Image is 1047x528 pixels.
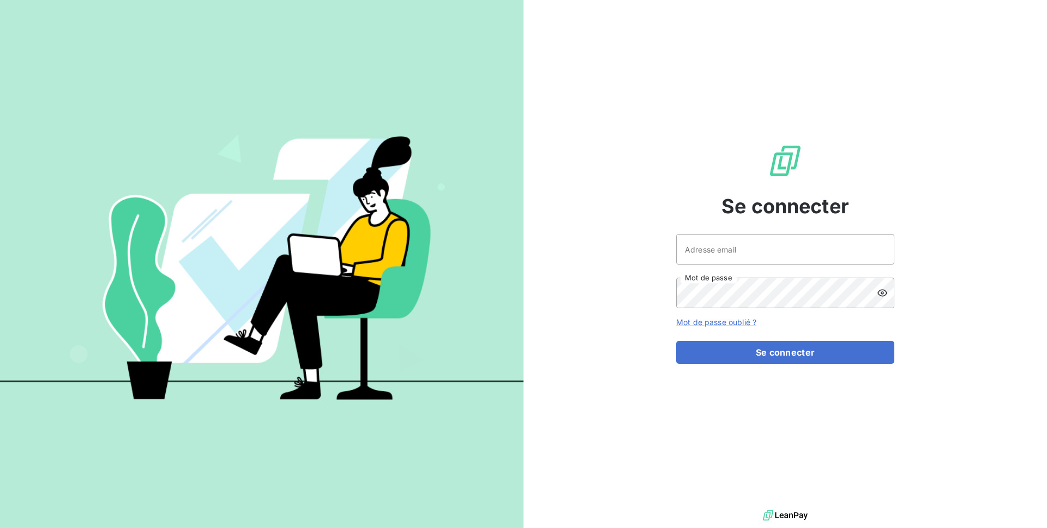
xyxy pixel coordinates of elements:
span: Se connecter [721,191,849,221]
img: logo [763,507,808,524]
a: Mot de passe oublié ? [676,317,756,327]
button: Se connecter [676,341,894,364]
img: Logo LeanPay [768,143,803,178]
input: placeholder [676,234,894,265]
